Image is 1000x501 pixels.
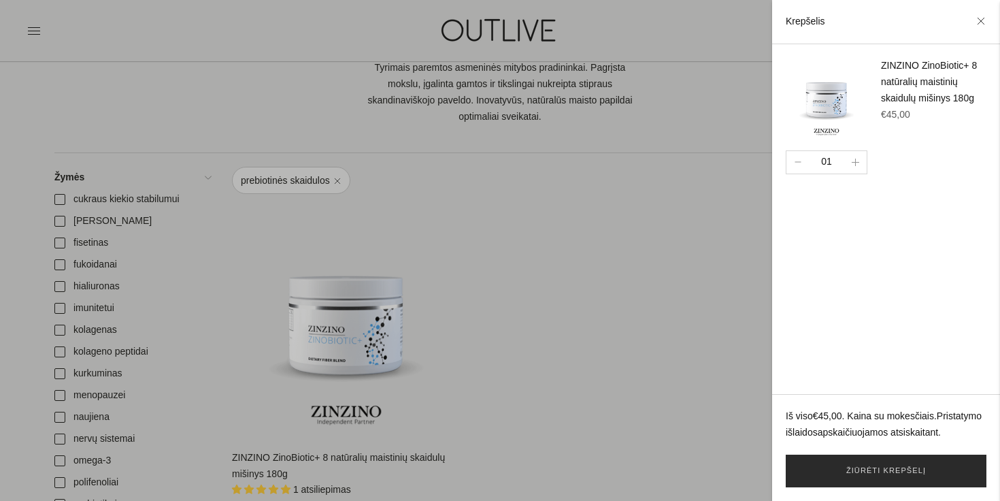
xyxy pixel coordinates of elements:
a: ZINZINO ZinoBiotic+ 8 natūralių maistinių skaidulų mišinys 180g [881,60,977,103]
span: €45,00 [881,109,910,120]
a: Pristatymo išlaidos [786,410,982,438]
div: 01 [816,155,837,169]
span: €45,00 [813,410,842,421]
a: Žiūrėti krepšelį [786,455,986,487]
a: Krepšelis [786,16,825,27]
img: zinzino-zinobiotic-outlive_200x.png [786,58,867,140]
p: Iš viso . Kaina su mokesčiais. apskaičiuojamos atsiskaitant. [786,408,986,441]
